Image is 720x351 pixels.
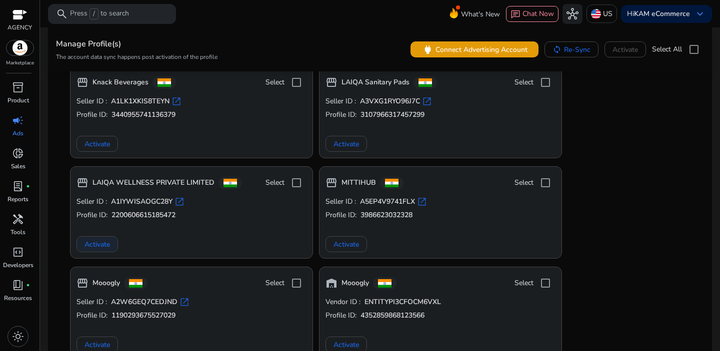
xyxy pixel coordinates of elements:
[56,52,217,60] p: The account data sync happens post activation of the profile
[89,8,98,19] span: /
[84,239,110,250] span: Activate
[111,297,177,307] b: A2W6GEQ7CEDJND
[12,129,23,138] p: Ads
[265,178,284,188] span: Select
[6,40,33,55] img: amazon.svg
[171,96,181,106] span: open_in_new
[634,9,690,18] b: KAM eCommerce
[76,236,118,252] button: Activate
[26,283,30,287] span: fiber_manual_record
[410,41,538,57] button: powerConnect Advertising Account
[76,210,107,220] span: Profile ID:
[10,228,25,237] p: Tools
[325,297,360,307] span: Vendor ID :
[174,197,184,207] span: open_in_new
[92,278,120,288] b: Mooogly
[12,331,24,343] span: light_mode
[12,81,24,93] span: inventory_2
[325,210,356,220] span: Profile ID:
[111,96,169,106] b: A1LK1XKIS8TEYN
[325,96,356,106] span: Seller ID :
[12,180,24,192] span: lab_profile
[461,5,500,23] span: What's New
[627,10,690,17] p: Hi
[26,184,30,188] span: fiber_manual_record
[6,59,34,67] p: Marketplace
[364,297,441,307] b: ENTITYPI3CFOCM6VXL
[76,277,88,289] span: storefront
[111,197,172,207] b: A1IYWISAOGC28Y
[514,278,533,288] span: Select
[325,136,367,152] button: Activate
[435,44,527,54] span: Connect Advertising Account
[506,6,558,22] button: chatChat Now
[333,239,359,250] span: Activate
[522,9,554,18] span: Chat Now
[360,110,424,120] b: 3107966317457299
[76,96,107,106] span: Seller ID :
[422,43,433,55] span: power
[84,139,110,149] span: Activate
[341,178,376,188] b: MITTIHUB
[422,96,432,106] span: open_in_new
[360,210,412,220] b: 3986623032328
[70,8,129,19] p: Press to search
[12,147,24,159] span: donut_small
[265,278,284,288] span: Select
[562,4,582,24] button: hub
[514,77,533,87] span: Select
[325,110,356,120] span: Profile ID:
[92,77,148,87] b: Knack Beverages
[552,45,561,54] mat-icon: sync
[11,162,25,171] p: Sales
[12,279,24,291] span: book_4
[333,139,359,149] span: Activate
[12,213,24,225] span: handyman
[76,136,118,152] button: Activate
[12,114,24,126] span: campaign
[564,44,590,54] span: Re-Sync
[341,278,369,288] b: Mooogly
[12,246,24,258] span: code_blocks
[7,23,32,32] p: AGENCY
[325,76,337,88] span: storefront
[76,311,107,321] span: Profile ID:
[514,178,533,188] span: Select
[325,177,337,189] span: storefront
[56,39,217,49] h4: Manage Profile(s)
[92,178,214,188] b: LAIQA WELLNESS PRIVATE LIMITED
[111,210,175,220] b: 2200606615185472
[111,311,175,321] b: 1190293675527029
[76,297,107,307] span: Seller ID :
[76,197,107,207] span: Seller ID :
[84,340,110,350] span: Activate
[76,76,88,88] span: storefront
[566,8,578,20] span: hub
[76,110,107,120] span: Profile ID:
[3,261,33,270] p: Developers
[179,297,189,307] span: open_in_new
[544,41,598,57] button: Re-Sync
[694,8,706,20] span: keyboard_arrow_down
[56,8,68,20] span: search
[7,195,28,204] p: Reports
[360,96,420,106] b: A3VXG1RYO96J7C
[325,277,337,289] span: warehouse
[341,77,409,87] b: LAIQA Sanitary Pads
[265,77,284,87] span: Select
[591,9,601,19] img: us.svg
[4,294,32,303] p: Resources
[510,9,520,19] span: chat
[325,236,367,252] button: Activate
[325,311,356,321] span: Profile ID:
[652,44,682,54] span: Select All
[325,197,356,207] span: Seller ID :
[76,177,88,189] span: storefront
[360,197,415,207] b: A5EP4V9741FLX
[7,96,29,105] p: Product
[333,340,359,350] span: Activate
[603,5,612,22] p: US
[417,197,427,207] span: open_in_new
[111,110,175,120] b: 3440955741136379
[360,311,424,321] b: 4352859868123566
